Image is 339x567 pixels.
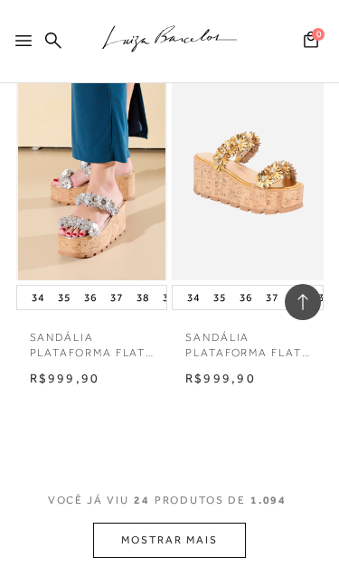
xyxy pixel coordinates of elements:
a: SANDÁLIA PLATAFORMA FLAT EM COURO DOURADO COM FLORES APLICADAS SANDÁLIA PLATAFORMA FLAT EM COURO ... [174,59,322,280]
button: MOSTRAR MAIS [93,523,245,558]
a: SANDÁLIA PLATAFORMA FLAT EM COURO PRATA COM FLORES APLICADAS SANDÁLIA PLATAFORMA FLAT EM COURO PR... [18,59,166,280]
img: SANDÁLIA PLATAFORMA FLAT EM COURO DOURADO COM FLORES APLICADAS [174,59,322,280]
button: 34 [26,290,50,305]
button: 38 [131,290,155,305]
button: 36 [79,290,102,305]
span: 0 [312,28,325,41]
span: R$999,90 [185,371,256,385]
span: 24 [134,494,150,506]
button: 38 [287,290,310,305]
img: SANDÁLIA PLATAFORMA FLAT EM COURO PRATA COM FLORES APLICADAS [18,59,166,280]
a: SANDÁLIA PLATAFORMA FLAT EM COURO PRATA COM FLORES APLICADAS [16,319,168,361]
button: 39 [157,290,181,305]
span: 1.094 [250,494,287,506]
button: 35 [52,290,76,305]
button: 0 [298,30,324,54]
button: 37 [260,290,284,305]
button: 37 [105,290,128,305]
button: 36 [234,290,258,305]
span: R$999,90 [30,371,100,385]
button: 34 [182,290,205,305]
a: SANDÁLIA PLATAFORMA FLAT EM COURO DOURADO COM FLORES APLICADAS [172,319,324,361]
button: 35 [208,290,231,305]
span: VOCÊ JÁ VIU PRODUTOS DE [48,494,292,506]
